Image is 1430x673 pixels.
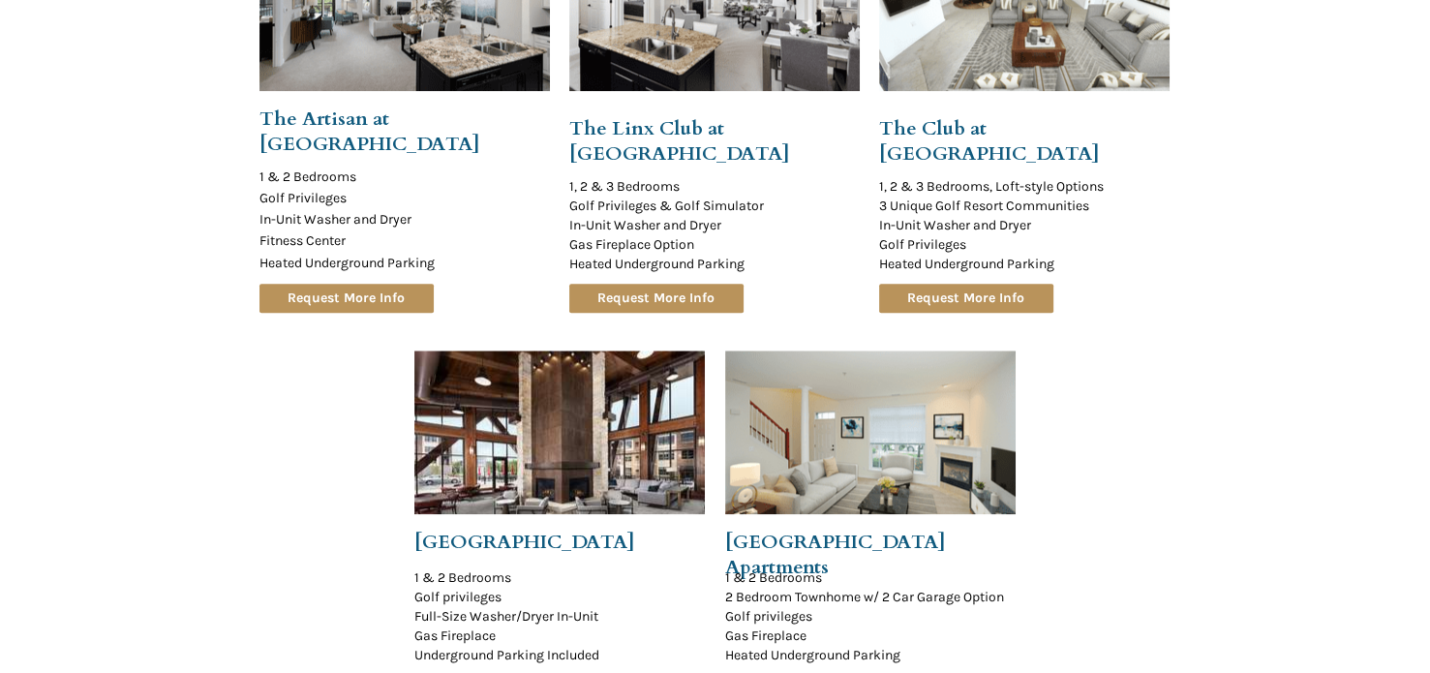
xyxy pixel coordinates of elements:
[879,290,1053,306] span: Request More Info
[879,178,1104,253] span: 1, 2 & 3 Bedrooms, Loft-style Options 3 Unique Golf Resort Communities In-Unit Washer and Dryer G...
[879,115,1100,167] span: The Club at [GEOGRAPHIC_DATA]
[725,569,822,586] span: 1 & 2 Bedrooms
[414,529,635,555] span: [GEOGRAPHIC_DATA]
[879,256,1054,272] span: Heated Underground Parking
[569,290,744,306] span: Request More Info
[259,290,434,306] span: Request More Info
[259,284,434,313] a: Request More Info
[725,589,1004,663] span: 2 Bedroom Townhome w/ 2 Car Garage Option Golf privileges Gas Fireplace Heated Underground Parking
[259,190,435,271] span: Golf Privileges In-Unit Washer and Dryer Fitness Center Heated Underground Parking
[259,168,356,185] span: 1 & 2 Bedrooms
[725,529,946,580] span: [GEOGRAPHIC_DATA] Apartments
[414,569,599,663] span: 1 & 2 Bedrooms Golf privileges Full-Size Washer/Dryer In-Unit Gas Fireplace Underground Parking I...
[569,284,744,313] a: Request More Info
[879,284,1053,313] a: Request More Info
[569,178,764,272] span: 1, 2 & 3 Bedrooms Golf Privileges & Golf Simulator In-Unit Washer and Dryer Gas Fireplace Option ...
[569,115,790,167] span: The Linx Club at [GEOGRAPHIC_DATA]
[259,106,480,157] span: The Artisan at [GEOGRAPHIC_DATA]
